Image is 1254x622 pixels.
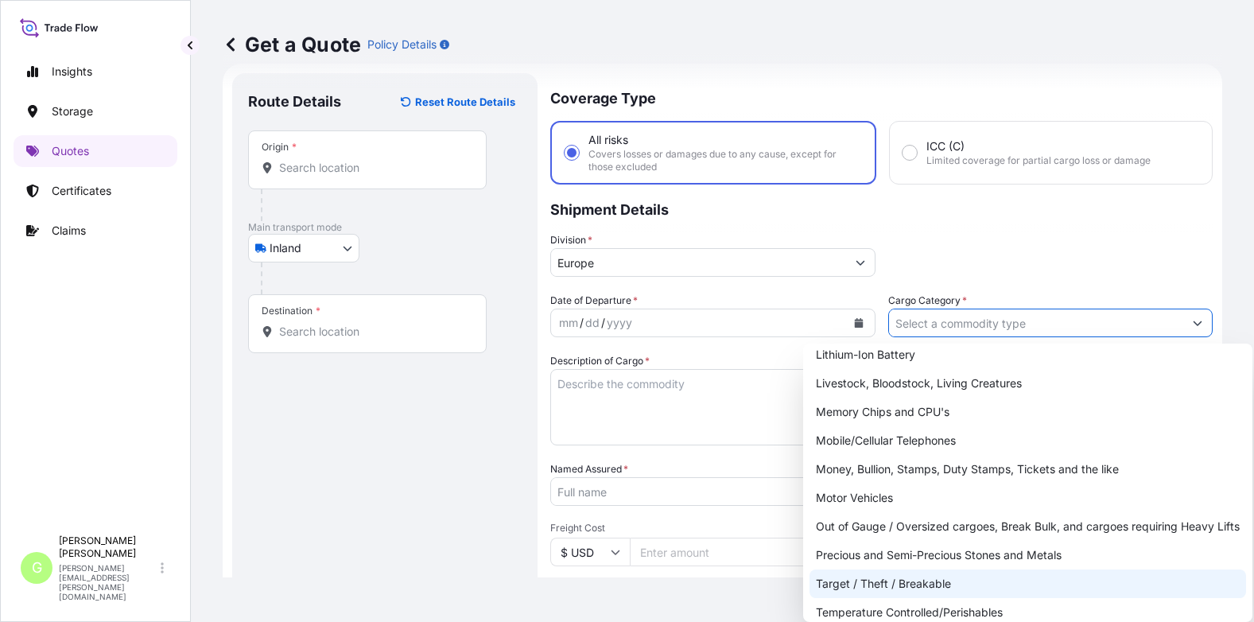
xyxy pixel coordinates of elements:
[809,512,1246,541] div: Out of Gauge / Oversized cargoes, Break Bulk, and cargoes requiring Heavy Lifts
[601,313,605,332] div: /
[809,455,1246,484] div: Money, Bullion, Stamps, Duty Stamps, Tickets and the like
[889,309,1184,337] input: Select a commodity type
[809,340,1246,369] div: Lithium-Ion Battery
[630,538,875,566] input: Enter amount
[279,324,467,340] input: Destination
[809,398,1246,426] div: Memory Chips and CPU's
[262,305,320,317] div: Destination
[248,221,522,234] p: Main transport mode
[551,477,846,506] input: Full name
[550,522,875,535] span: Freight Cost
[809,570,1246,598] div: Target / Theft / Breakable
[279,160,467,176] input: Origin
[270,240,301,256] span: Inland
[223,32,361,57] p: Get a Quote
[52,103,93,119] p: Storage
[809,541,1246,570] div: Precious and Semi-Precious Stones and Metals
[550,232,592,248] label: Division
[888,293,967,309] label: Cargo Category
[846,310,872,336] button: Calendar
[52,64,92,80] p: Insights
[262,141,297,154] div: Origin
[605,313,634,332] div: year,
[550,73,1213,121] p: Coverage Type
[52,143,89,159] p: Quotes
[1183,309,1212,337] button: Show suggestions
[52,183,111,199] p: Certificates
[550,185,1213,232] p: Shipment Details
[926,154,1151,167] span: Limited coverage for partial cargo loss or damage
[809,426,1246,455] div: Mobile/Cellular Telephones
[248,234,359,262] button: Select transport
[557,313,580,332] div: month,
[415,94,515,110] p: Reset Route Details
[59,563,157,601] p: [PERSON_NAME][EMAIL_ADDRESS][PERSON_NAME][DOMAIN_NAME]
[367,37,437,52] p: Policy Details
[846,248,875,277] button: Show suggestions
[809,369,1246,398] div: Livestock, Bloodstock, Living Creatures
[32,560,42,576] span: G
[59,535,157,560] p: [PERSON_NAME] [PERSON_NAME]
[588,148,862,173] span: Covers losses or damages due to any cause, except for those excluded
[550,293,638,309] span: Date of Departure
[584,313,601,332] div: day,
[52,223,86,239] p: Claims
[248,92,341,111] p: Route Details
[588,132,628,148] span: All risks
[809,484,1246,512] div: Motor Vehicles
[550,461,628,477] label: Named Assured
[551,248,846,277] input: Type to search division
[550,353,650,369] label: Description of Cargo
[580,313,584,332] div: /
[926,138,965,154] span: ICC (C)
